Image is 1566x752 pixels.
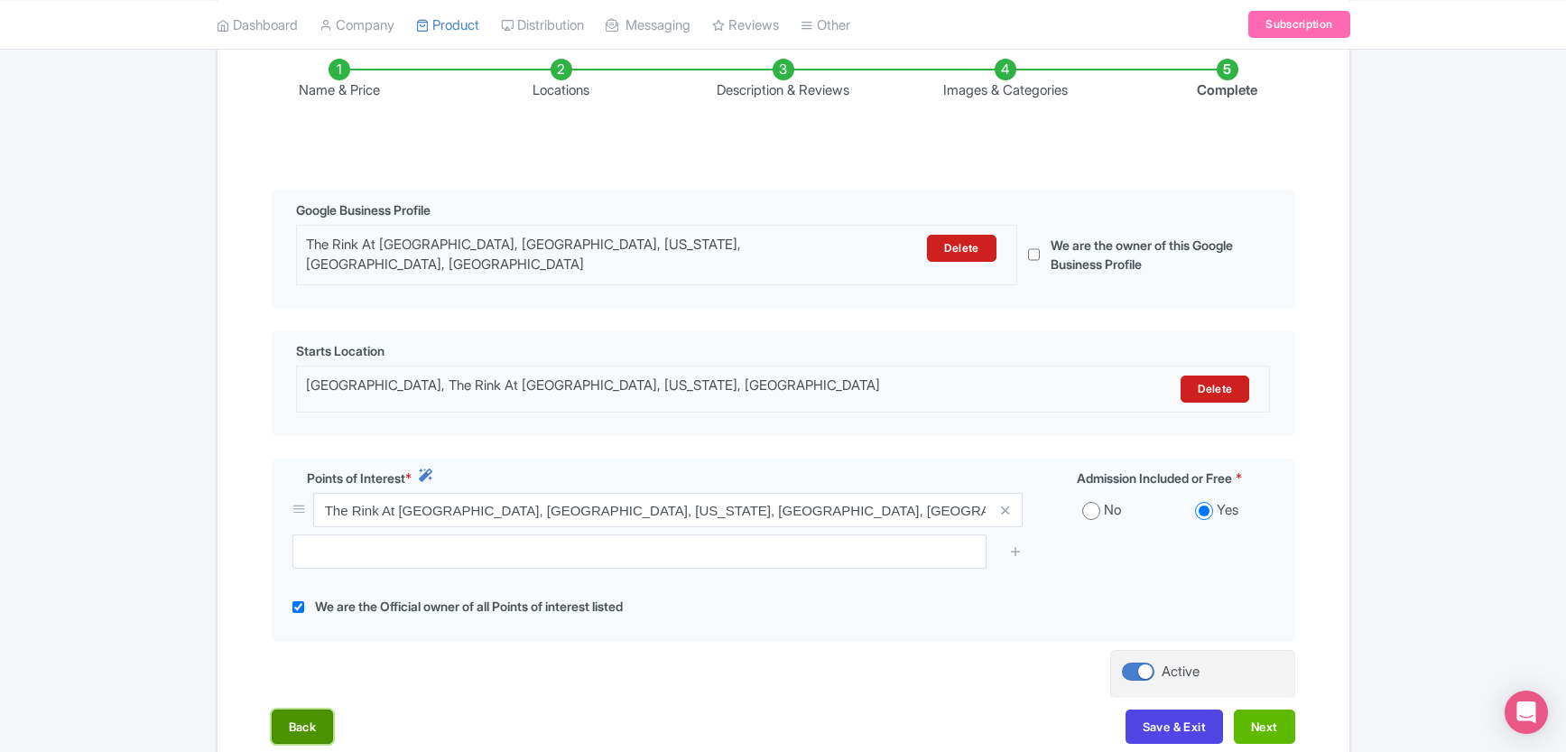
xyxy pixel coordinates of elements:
[927,235,996,262] a: Delete
[450,59,672,101] li: Locations
[1051,236,1250,274] label: We are the owner of this Google Business Profile
[296,200,431,219] span: Google Business Profile
[296,341,385,360] span: Starts Location
[1248,11,1349,38] a: Subscription
[307,469,405,487] span: Points of Interest
[1234,710,1295,744] button: Next
[1181,376,1249,403] a: Delete
[228,59,450,101] li: Name & Price
[1117,59,1339,101] li: Complete
[315,597,623,617] label: We are the Official owner of all Points of interest listed
[1104,500,1121,521] label: No
[1162,662,1200,682] div: Active
[1505,691,1548,734] div: Open Intercom Messenger
[272,710,334,744] button: Back
[1126,710,1223,744] button: Save & Exit
[1217,500,1238,521] label: Yes
[1077,469,1232,487] span: Admission Included or Free
[306,376,1022,403] div: [GEOGRAPHIC_DATA], The Rink At [GEOGRAPHIC_DATA], [US_STATE], [GEOGRAPHIC_DATA]
[306,235,832,275] div: The Rink At [GEOGRAPHIC_DATA], [GEOGRAPHIC_DATA], [US_STATE], [GEOGRAPHIC_DATA], [GEOGRAPHIC_DATA]
[894,59,1117,101] li: Images & Categories
[672,59,894,101] li: Description & Reviews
